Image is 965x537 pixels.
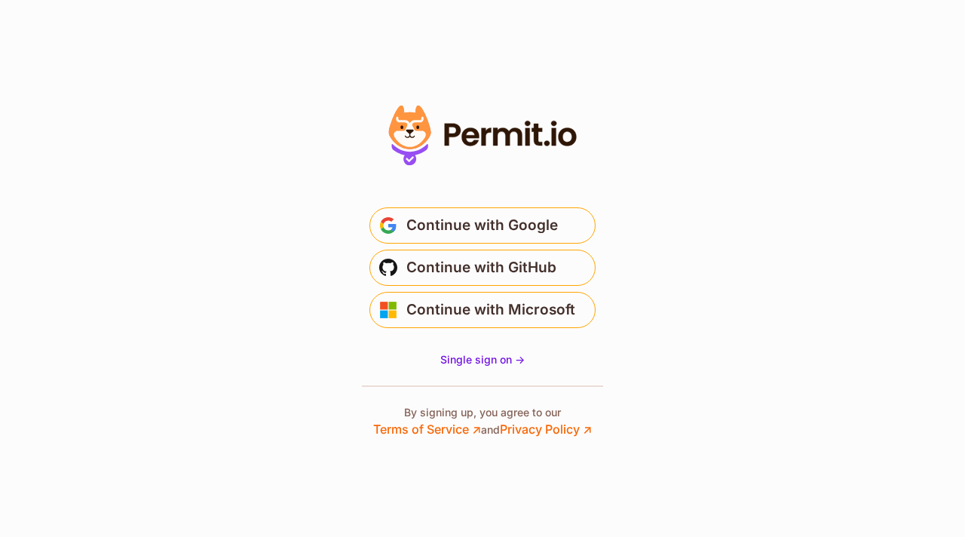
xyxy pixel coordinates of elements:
a: Terms of Service ↗ [373,422,481,437]
button: Continue with GitHub [369,250,596,286]
a: Single sign on -> [440,352,525,367]
button: Continue with Microsoft [369,292,596,328]
span: Continue with Microsoft [406,298,575,322]
span: Single sign on -> [440,353,525,366]
button: Continue with Google [369,207,596,244]
span: Continue with Google [406,213,558,238]
span: Continue with GitHub [406,256,556,280]
a: Privacy Policy ↗ [500,422,592,437]
p: By signing up, you agree to our and [373,405,592,438]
